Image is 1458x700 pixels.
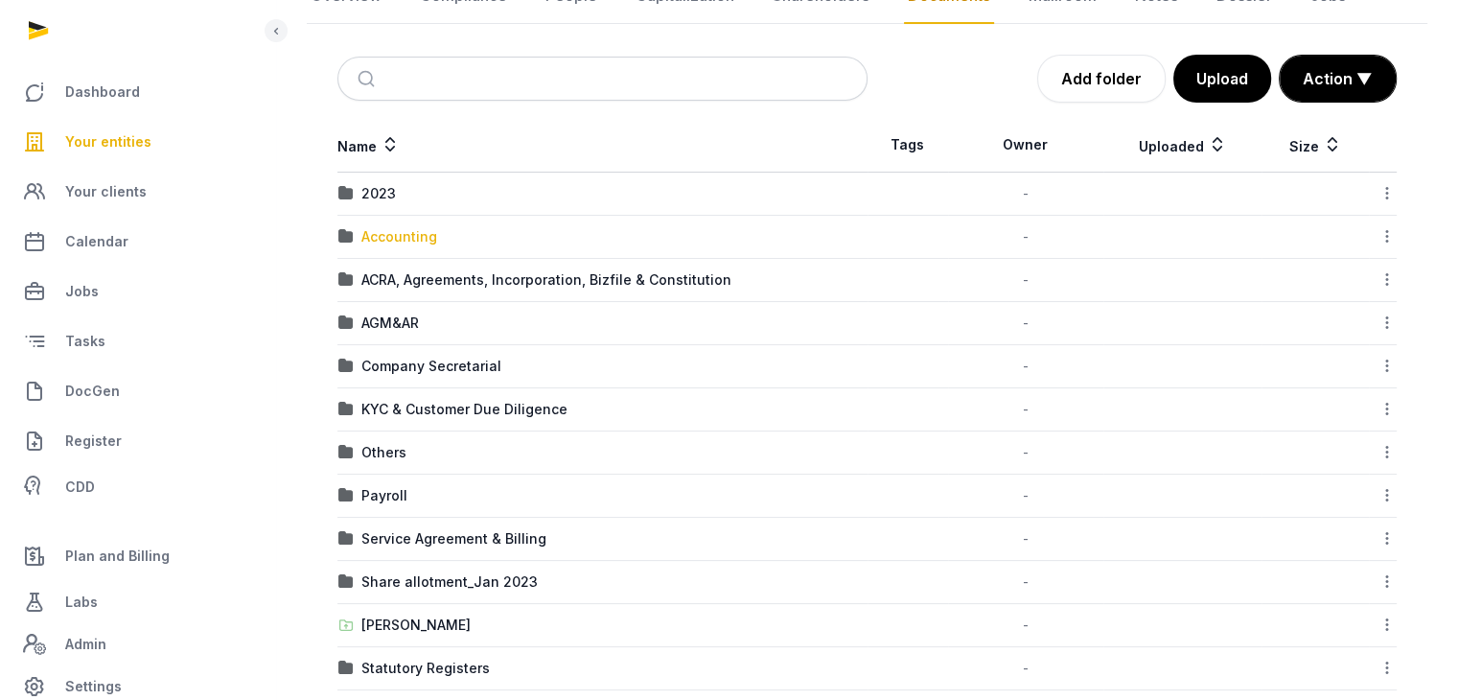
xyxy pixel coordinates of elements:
[65,280,99,303] span: Jobs
[65,180,147,203] span: Your clients
[338,402,354,417] img: folder.svg
[338,574,354,590] img: folder.svg
[361,616,471,635] div: [PERSON_NAME]
[338,315,354,331] img: folder.svg
[338,229,354,245] img: folder.svg
[65,230,128,253] span: Calendar
[338,359,354,374] img: folder.svg
[948,216,1103,259] td: -
[15,119,260,165] a: Your entities
[948,432,1103,475] td: -
[361,357,501,376] div: Company Secretarial
[1103,118,1261,173] th: Uploaded
[15,268,260,315] a: Jobs
[15,418,260,464] a: Register
[65,545,170,568] span: Plan and Billing
[338,186,354,201] img: folder.svg
[948,388,1103,432] td: -
[1261,118,1369,173] th: Size
[338,445,354,460] img: folder.svg
[65,380,120,403] span: DocGen
[361,572,538,592] div: Share allotment_Jan 2023
[361,443,406,462] div: Others
[338,618,354,633] img: folder-upload.svg
[948,345,1103,388] td: -
[948,173,1103,216] td: -
[948,302,1103,345] td: -
[361,184,396,203] div: 2023
[15,368,260,414] a: DocGen
[65,330,105,353] span: Tasks
[65,130,151,153] span: Your entities
[15,318,260,364] a: Tasks
[15,219,260,265] a: Calendar
[948,475,1103,518] td: -
[361,314,419,333] div: AGM&AR
[15,468,260,506] a: CDD
[65,81,140,104] span: Dashboard
[15,69,260,115] a: Dashboard
[15,625,260,664] a: Admin
[338,488,354,503] img: folder.svg
[948,604,1103,647] td: -
[15,533,260,579] a: Plan and Billing
[361,486,407,505] div: Payroll
[948,518,1103,561] td: -
[948,561,1103,604] td: -
[868,118,948,173] th: Tags
[361,659,490,678] div: Statutory Registers
[361,400,567,419] div: KYC & Customer Due Diligence
[1037,55,1166,103] a: Add folder
[948,259,1103,302] td: -
[338,661,354,676] img: folder.svg
[337,118,868,173] th: Name
[338,531,354,547] img: folder.svg
[15,169,260,215] a: Your clients
[65,675,122,698] span: Settings
[65,591,98,614] span: Labs
[338,272,354,288] img: folder.svg
[948,647,1103,690] td: -
[65,476,95,499] span: CDD
[65,633,106,656] span: Admin
[1280,56,1396,102] button: Action ▼
[346,58,391,100] button: Submit
[948,118,1103,173] th: Owner
[1173,55,1271,103] button: Upload
[65,430,122,453] span: Register
[361,270,731,290] div: ACRA, Agreements, Incorporation, Bizfile & Constitution
[361,529,546,548] div: Service Agreement & Billing
[15,579,260,625] a: Labs
[361,227,437,246] div: Accounting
